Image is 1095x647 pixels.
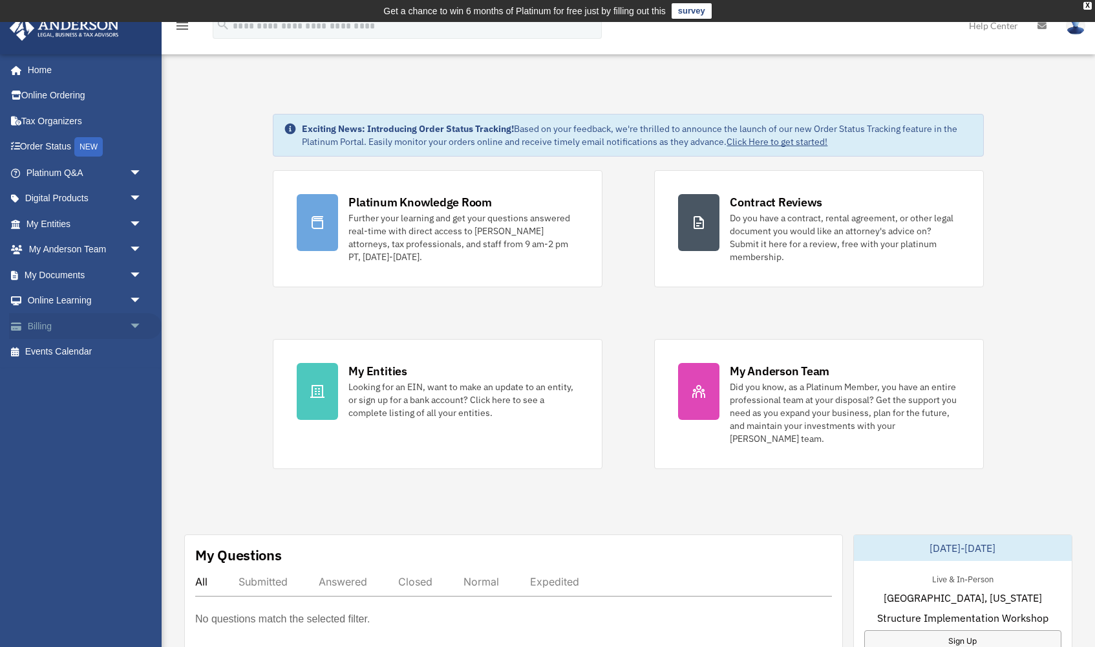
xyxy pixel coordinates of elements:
div: Looking for an EIN, want to make an update to an entity, or sign up for a bank account? Click her... [348,380,579,419]
a: Digital Productsarrow_drop_down [9,186,162,212]
span: Structure Implementation Workshop [877,610,1048,626]
div: Submitted [239,575,288,588]
div: My Questions [195,545,282,565]
span: arrow_drop_down [129,160,155,186]
a: My Entities Looking for an EIN, want to make an update to an entity, or sign up for a bank accoun... [273,339,602,469]
span: [GEOGRAPHIC_DATA], [US_STATE] [884,590,1042,606]
div: My Anderson Team [730,363,829,379]
a: Order StatusNEW [9,134,162,160]
div: Normal [463,575,499,588]
div: close [1083,2,1092,10]
div: Platinum Knowledge Room [348,194,492,210]
div: Contract Reviews [730,194,822,210]
span: arrow_drop_down [129,211,155,237]
a: Online Ordering [9,83,162,109]
div: Closed [398,575,432,588]
img: User Pic [1066,16,1085,35]
strong: Exciting News: Introducing Order Status Tracking! [302,123,514,135]
a: Tax Organizers [9,108,162,134]
span: arrow_drop_down [129,288,155,314]
a: menu [175,23,190,34]
a: My Entitiesarrow_drop_down [9,211,162,237]
a: survey [672,3,712,19]
a: Home [9,57,155,83]
div: Get a chance to win 6 months of Platinum for free just by filling out this [383,3,666,19]
span: arrow_drop_down [129,237,155,263]
div: My Entities [348,363,407,379]
a: Platinum Q&Aarrow_drop_down [9,160,162,186]
div: [DATE]-[DATE] [854,535,1072,561]
div: All [195,575,207,588]
a: My Documentsarrow_drop_down [9,262,162,288]
div: Did you know, as a Platinum Member, you have an entire professional team at your disposal? Get th... [730,380,960,445]
i: menu [175,18,190,34]
a: Online Learningarrow_drop_down [9,288,162,314]
span: arrow_drop_down [129,186,155,212]
a: Platinum Knowledge Room Further your learning and get your questions answered real-time with dire... [273,170,602,287]
div: NEW [74,137,103,157]
div: Answered [319,575,367,588]
a: My Anderson Team Did you know, as a Platinum Member, you have an entire professional team at your... [654,339,984,469]
i: search [216,17,230,32]
a: My Anderson Teamarrow_drop_down [9,237,162,263]
img: Anderson Advisors Platinum Portal [6,16,123,41]
p: No questions match the selected filter. [195,610,370,628]
a: Billingarrow_drop_down [9,313,162,339]
a: Contract Reviews Do you have a contract, rental agreement, or other legal document you would like... [654,170,984,287]
a: Click Here to get started! [727,136,827,148]
span: arrow_drop_down [129,262,155,289]
div: Live & In-Person [922,571,1004,585]
span: arrow_drop_down [129,313,155,340]
div: Further your learning and get your questions answered real-time with direct access to [PERSON_NAM... [348,212,579,263]
div: Do you have a contract, rental agreement, or other legal document you would like an attorney's ad... [730,212,960,263]
a: Events Calendar [9,339,162,365]
div: Based on your feedback, we're thrilled to announce the launch of our new Order Status Tracking fe... [302,122,972,148]
div: Expedited [530,575,579,588]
